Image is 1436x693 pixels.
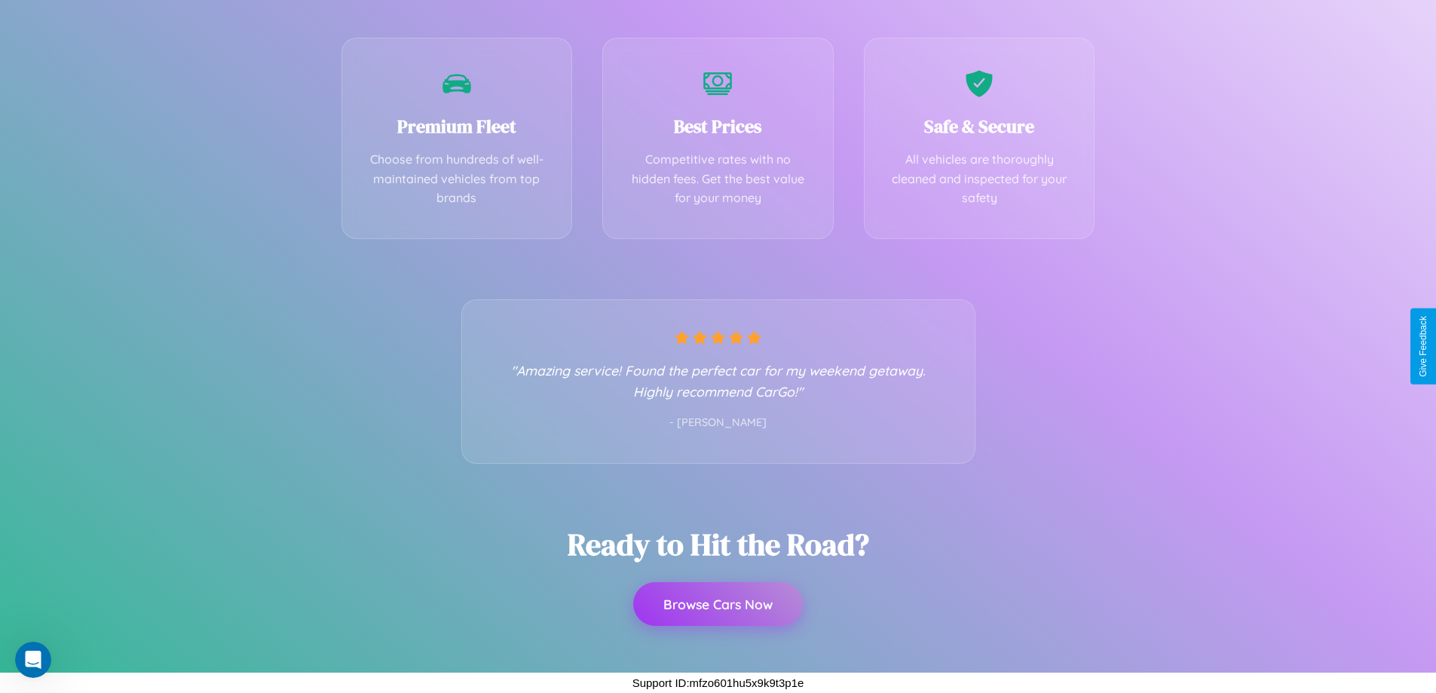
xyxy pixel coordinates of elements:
[492,360,945,402] p: "Amazing service! Found the perfect car for my weekend getaway. Highly recommend CarGo!"
[626,150,810,208] p: Competitive rates with no hidden fees. Get the best value for your money
[887,114,1072,139] h3: Safe & Secure
[492,413,945,433] p: - [PERSON_NAME]
[1418,316,1428,377] div: Give Feedback
[15,642,51,678] iframe: Intercom live chat
[365,150,550,208] p: Choose from hundreds of well-maintained vehicles from top brands
[568,524,869,565] h2: Ready to Hit the Road?
[633,582,803,626] button: Browse Cars Now
[626,114,810,139] h3: Best Prices
[365,114,550,139] h3: Premium Fleet
[632,673,804,693] p: Support ID: mfzo601hu5x9k9t3p1e
[887,150,1072,208] p: All vehicles are thoroughly cleaned and inspected for your safety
